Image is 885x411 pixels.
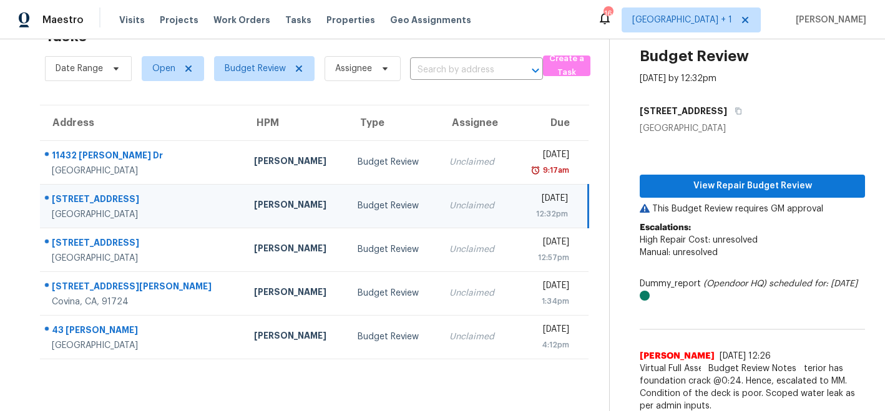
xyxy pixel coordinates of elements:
div: [GEOGRAPHIC_DATA] [52,339,234,352]
div: [GEOGRAPHIC_DATA] [640,122,865,135]
div: Budget Review [358,200,429,212]
div: [PERSON_NAME] [254,329,338,345]
i: scheduled for: [DATE] [769,279,858,288]
div: 16 [604,7,612,20]
div: [DATE] by 12:32pm [640,72,716,85]
div: 4:12pm [522,339,569,351]
div: [STREET_ADDRESS] [52,193,234,208]
div: [DATE] [522,323,569,339]
span: Work Orders [213,14,270,26]
span: Manual: unresolved [640,248,718,257]
span: Visits [119,14,145,26]
div: 12:32pm [522,208,568,220]
div: Budget Review [358,287,429,299]
div: [PERSON_NAME] [254,198,338,214]
th: Due [512,105,589,140]
div: [GEOGRAPHIC_DATA] [52,208,234,221]
button: Open [527,62,544,79]
img: Overdue Alarm Icon [531,164,540,176]
div: Budget Review [358,156,429,168]
div: [STREET_ADDRESS][PERSON_NAME] [52,280,234,296]
span: [PERSON_NAME] [791,14,866,26]
div: Budget Review [358,331,429,343]
div: Unclaimed [449,287,502,299]
th: HPM [244,105,348,140]
div: Dummy_report [640,278,865,302]
button: Copy Address [727,100,744,122]
div: [GEOGRAPHIC_DATA] [52,165,234,177]
div: [PERSON_NAME] [254,155,338,170]
h2: Budget Review [640,50,749,62]
h2: Tasks [45,30,87,42]
span: Budget Review Notes [701,362,804,375]
th: Type [348,105,439,140]
div: Unclaimed [449,200,502,212]
span: Tasks [285,16,311,24]
input: Search by address [410,60,508,80]
div: 43 [PERSON_NAME] [52,324,234,339]
div: Unclaimed [449,156,502,168]
span: Open [152,62,175,75]
div: [GEOGRAPHIC_DATA] [52,252,234,264]
span: High Repair Cost: unresolved [640,236,758,244]
div: [DATE] [522,236,569,251]
span: Create a Task [549,52,585,80]
div: [PERSON_NAME] [254,286,338,301]
th: Address [40,105,244,140]
span: Projects [160,14,198,26]
div: Unclaimed [449,331,502,343]
div: [DATE] [522,192,568,208]
div: Unclaimed [449,243,502,256]
span: [DATE] 12:26 [720,352,771,360]
i: (Opendoor HQ) [703,279,766,288]
b: Escalations: [640,223,691,232]
span: [PERSON_NAME] [640,350,715,362]
span: [GEOGRAPHIC_DATA] + 1 [632,14,732,26]
span: Properties [326,14,375,26]
th: Assignee [439,105,512,140]
span: Geo Assignments [390,14,471,26]
div: [DATE] [522,148,569,164]
div: 9:17am [540,164,569,176]
div: 11432 [PERSON_NAME] Dr [52,149,234,165]
div: [DATE] [522,279,569,295]
div: [STREET_ADDRESS] [52,236,234,252]
div: 1:34pm [522,295,569,307]
h5: [STREET_ADDRESS] [640,105,727,117]
div: Covina, CA, 91724 [52,296,234,308]
p: This Budget Review requires GM approval [640,203,865,215]
span: Assignee [335,62,372,75]
span: View Repair Budget Review [650,178,855,194]
div: 12:57pm [522,251,569,264]
button: Create a Task [543,56,591,76]
span: Maestro [42,14,84,26]
span: Date Range [56,62,103,75]
button: View Repair Budget Review [640,175,865,198]
span: Budget Review [225,62,286,75]
div: Budget Review [358,243,429,256]
div: [PERSON_NAME] [254,242,338,258]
